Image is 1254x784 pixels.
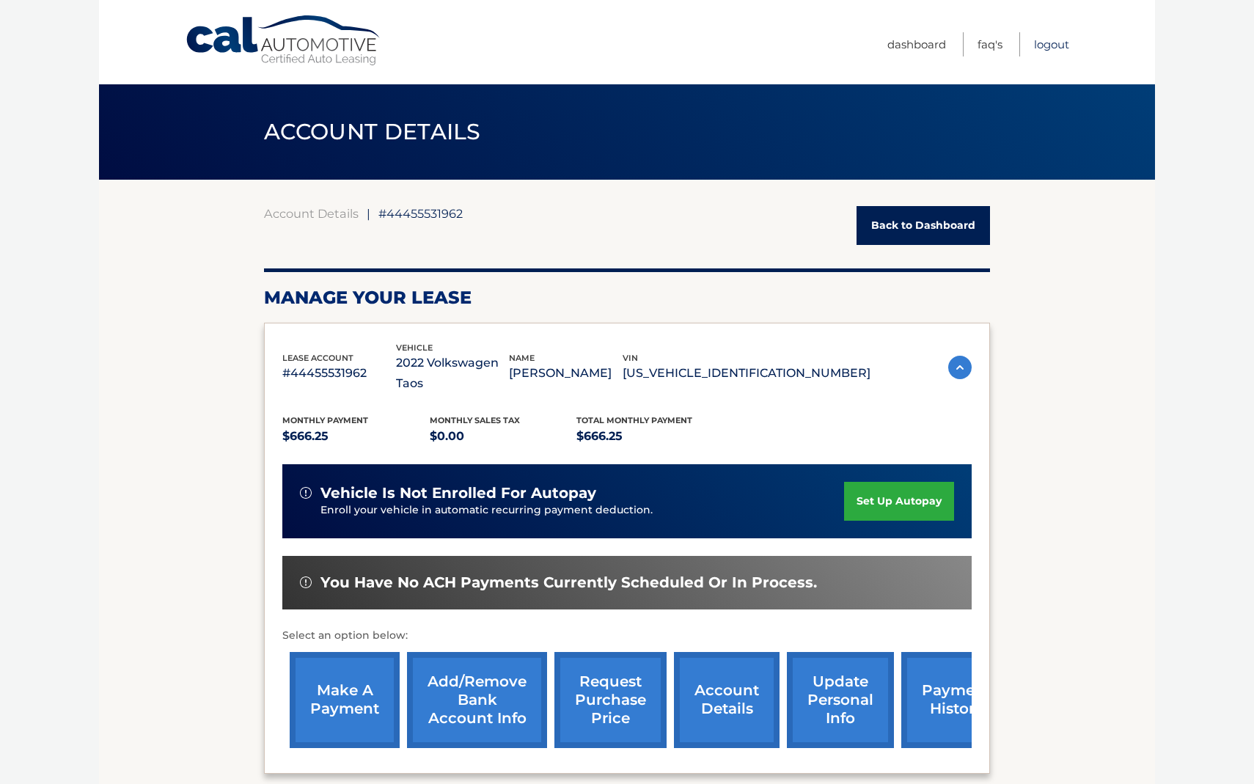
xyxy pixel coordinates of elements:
p: [US_VEHICLE_IDENTIFICATION_NUMBER] [623,363,870,384]
a: request purchase price [554,652,667,748]
span: Total Monthly Payment [576,415,692,425]
span: #44455531962 [378,206,463,221]
span: Monthly sales Tax [430,415,520,425]
a: account details [674,652,780,748]
a: make a payment [290,652,400,748]
a: Back to Dashboard [857,206,990,245]
a: Dashboard [887,32,946,56]
a: Account Details [264,206,359,221]
span: vehicle is not enrolled for autopay [320,484,596,502]
span: vin [623,353,638,363]
p: Select an option below: [282,627,972,645]
span: vehicle [396,342,433,353]
p: Enroll your vehicle in automatic recurring payment deduction. [320,502,844,519]
a: payment history [901,652,1011,748]
span: | [367,206,370,221]
img: alert-white.svg [300,487,312,499]
img: alert-white.svg [300,576,312,588]
h2: Manage Your Lease [264,287,990,309]
img: accordion-active.svg [948,356,972,379]
a: Add/Remove bank account info [407,652,547,748]
span: name [509,353,535,363]
p: $666.25 [282,426,430,447]
a: set up autopay [844,482,954,521]
a: update personal info [787,652,894,748]
p: 2022 Volkswagen Taos [396,353,510,394]
span: lease account [282,353,353,363]
a: FAQ's [978,32,1002,56]
p: $0.00 [430,426,577,447]
p: #44455531962 [282,363,396,384]
a: Logout [1034,32,1069,56]
span: Monthly Payment [282,415,368,425]
span: ACCOUNT DETAILS [264,118,481,145]
p: [PERSON_NAME] [509,363,623,384]
p: $666.25 [576,426,724,447]
a: Cal Automotive [185,15,383,67]
span: You have no ACH payments currently scheduled or in process. [320,574,817,592]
